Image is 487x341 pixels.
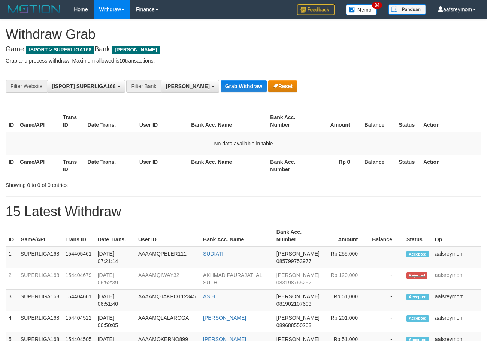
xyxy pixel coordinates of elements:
[200,225,273,247] th: Bank Acc. Name
[372,2,382,9] span: 34
[403,225,432,247] th: Status
[6,178,197,189] div: Showing 0 to 0 of 0 entries
[203,315,246,321] a: [PERSON_NAME]
[136,155,188,176] th: User ID
[6,204,481,219] h1: 15 Latest Withdraw
[432,290,481,311] td: aafsreymom
[166,83,209,89] span: [PERSON_NAME]
[406,294,429,300] span: Accepted
[188,111,267,132] th: Bank Acc. Name
[6,57,481,64] p: Grab and process withdraw. Maximum allowed is transactions.
[406,272,427,279] span: Rejected
[310,111,362,132] th: Amount
[6,132,481,155] td: No data available in table
[6,27,481,42] h1: Withdraw Grab
[203,272,262,286] a: AKHMAD FAURAJATI AL SUFHI
[119,58,125,64] strong: 10
[63,225,95,247] th: Trans ID
[47,80,125,93] button: [ISPORT] SUPERLIGA168
[136,111,188,132] th: User ID
[18,247,63,268] td: SUPERLIGA168
[388,4,426,15] img: panduan.png
[361,155,396,176] th: Balance
[161,80,219,93] button: [PERSON_NAME]
[17,111,60,132] th: Game/API
[52,83,115,89] span: [ISPORT] SUPERLIGA168
[203,293,215,299] a: ASIH
[323,225,369,247] th: Amount
[323,268,369,290] td: Rp 120,000
[406,315,429,322] span: Accepted
[276,293,320,299] span: [PERSON_NAME]
[135,225,200,247] th: User ID
[276,258,311,264] span: Copy 085799753977 to clipboard
[268,80,297,92] button: Reset
[297,4,335,15] img: Feedback.jpg
[18,225,63,247] th: Game/API
[267,155,310,176] th: Bank Acc. Number
[369,268,403,290] td: -
[369,290,403,311] td: -
[188,155,267,176] th: Bank Acc. Name
[95,225,135,247] th: Date Trans.
[323,290,369,311] td: Rp 51,000
[26,46,94,54] span: ISPORT > SUPERLIGA168
[6,268,18,290] td: 2
[432,268,481,290] td: aafsreymom
[60,155,85,176] th: Trans ID
[135,247,200,268] td: AAAAMQPELER111
[432,247,481,268] td: aafsreymom
[6,311,18,332] td: 4
[276,301,311,307] span: Copy 081902107603 to clipboard
[63,311,95,332] td: 154404522
[6,46,481,53] h4: Game: Bank:
[18,268,63,290] td: SUPERLIGA168
[63,268,95,290] td: 154404679
[95,311,135,332] td: [DATE] 06:50:05
[126,80,161,93] div: Filter Bank
[112,46,160,54] span: [PERSON_NAME]
[396,155,420,176] th: Status
[135,268,200,290] td: AAAAMQIWAY32
[432,311,481,332] td: aafsreymom
[6,80,47,93] div: Filter Website
[17,155,60,176] th: Game/API
[276,272,320,278] span: [PERSON_NAME]
[6,290,18,311] td: 3
[406,251,429,257] span: Accepted
[6,4,63,15] img: MOTION_logo.png
[361,111,396,132] th: Balance
[95,247,135,268] td: [DATE] 07:21:14
[276,251,320,257] span: [PERSON_NAME]
[276,280,311,286] span: Copy 083198765252 to clipboard
[267,111,310,132] th: Bank Acc. Number
[396,111,420,132] th: Status
[221,80,267,92] button: Grab Withdraw
[6,111,17,132] th: ID
[85,111,136,132] th: Date Trans.
[6,225,18,247] th: ID
[369,225,403,247] th: Balance
[310,155,362,176] th: Rp 0
[420,111,481,132] th: Action
[432,225,481,247] th: Op
[6,155,17,176] th: ID
[95,268,135,290] td: [DATE] 06:52:39
[203,251,223,257] a: SUDIATI
[60,111,85,132] th: Trans ID
[369,247,403,268] td: -
[323,247,369,268] td: Rp 255,000
[95,290,135,311] td: [DATE] 06:51:40
[369,311,403,332] td: -
[420,155,481,176] th: Action
[135,311,200,332] td: AAAAMQLALAROGA
[85,155,136,176] th: Date Trans.
[323,311,369,332] td: Rp 201,000
[63,247,95,268] td: 154405461
[18,311,63,332] td: SUPERLIGA168
[276,322,311,328] span: Copy 089688550203 to clipboard
[276,315,320,321] span: [PERSON_NAME]
[6,247,18,268] td: 1
[63,290,95,311] td: 154404661
[18,290,63,311] td: SUPERLIGA168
